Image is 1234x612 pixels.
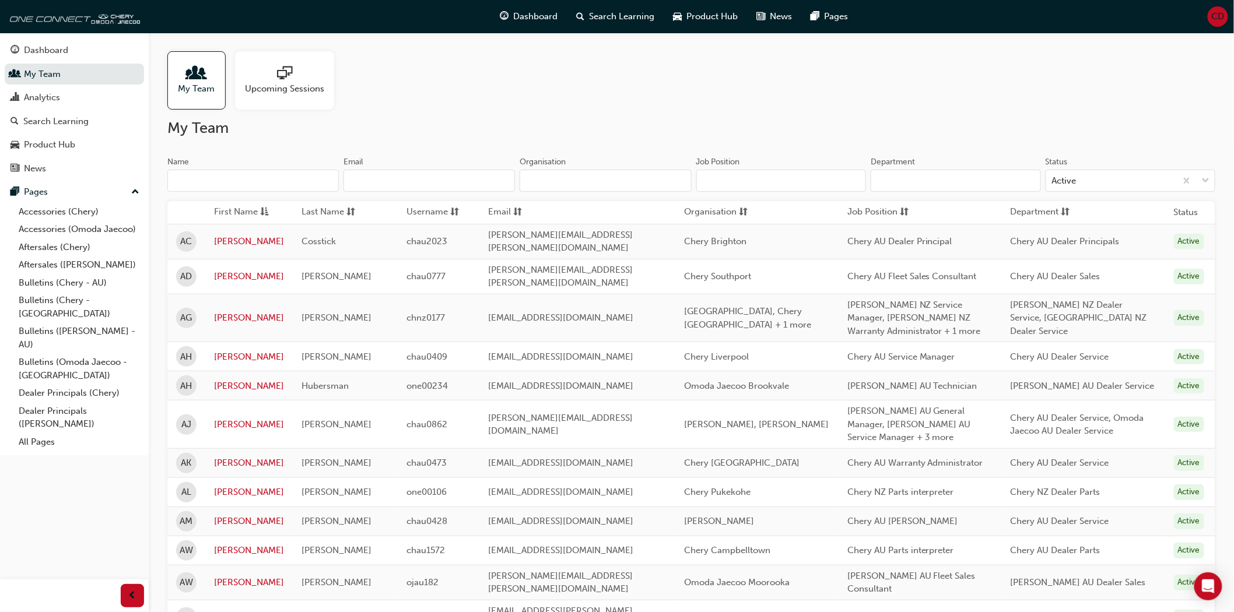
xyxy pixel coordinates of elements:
div: News [24,162,46,175]
span: My Team [178,82,215,96]
span: chau1572 [406,545,445,555]
span: up-icon [131,185,139,200]
span: [PERSON_NAME][EMAIL_ADDRESS][DOMAIN_NAME] [488,413,633,437]
span: Organisation [684,205,737,220]
div: Email [343,156,363,168]
span: [PERSON_NAME] AU Dealer Service [1011,381,1155,391]
button: Pages [5,181,144,203]
span: [PERSON_NAME] [684,516,754,526]
div: Active [1174,543,1204,558]
button: Organisationsorting-icon [684,205,748,220]
span: [PERSON_NAME] AU Fleet Sales Consultant [847,571,976,595]
span: AK [181,456,192,470]
span: AW [180,576,193,589]
div: Active [1052,174,1077,188]
span: Chery [GEOGRAPHIC_DATA] [684,458,800,468]
span: Chery AU [PERSON_NAME] [847,516,958,526]
div: Open Intercom Messenger [1194,572,1222,600]
a: [PERSON_NAME] [214,235,284,248]
div: Dashboard [24,44,68,57]
input: Department [871,170,1041,192]
span: [PERSON_NAME] NZ Service Manager, [PERSON_NAME] NZ Warranty Administrator + 1 more [847,300,981,336]
a: Product Hub [5,134,144,156]
a: Dashboard [5,40,144,61]
span: Chery Liverpool [684,351,749,362]
button: Departmentsorting-icon [1011,205,1075,220]
span: [EMAIL_ADDRESS][DOMAIN_NAME] [488,516,633,526]
span: Pages [824,10,848,23]
span: sorting-icon [346,205,355,220]
span: Dashboard [513,10,558,23]
span: Chery AU Dealer Service [1011,458,1109,468]
a: news-iconNews [747,5,801,29]
span: Omoda Jaecoo Moorooka [684,577,790,588]
div: Active [1174,484,1204,500]
span: sorting-icon [450,205,459,220]
span: Upcoming Sessions [245,82,324,96]
span: chau0473 [406,458,447,468]
span: people-icon [10,69,19,80]
span: [PERSON_NAME] AU General Manager, [PERSON_NAME] AU Service Manager + 3 more [847,406,971,442]
span: guage-icon [10,45,19,56]
span: chau2023 [406,236,447,247]
a: Upcoming Sessions [235,51,343,110]
span: people-icon [189,66,204,82]
div: Active [1174,349,1204,365]
a: Dealer Principals (Chery) [14,384,144,402]
span: Username [406,205,448,220]
a: [PERSON_NAME] [214,456,284,470]
span: AD [181,270,192,283]
input: Name [167,170,339,192]
span: asc-icon [260,205,269,220]
a: My Team [5,64,144,85]
span: [EMAIL_ADDRESS][DOMAIN_NAME] [488,545,633,555]
div: Active [1174,417,1204,432]
a: oneconnect [6,5,140,28]
span: Chery NZ Dealer Parts [1011,487,1100,497]
a: [PERSON_NAME] [214,576,284,589]
span: chau0777 [406,271,446,282]
div: Active [1174,455,1204,471]
button: Emailsorting-icon [488,205,552,220]
a: search-iconSearch Learning [567,5,664,29]
button: Last Namesorting-icon [302,205,366,220]
span: Last Name [302,205,344,220]
span: [PERSON_NAME] NZ Dealer Service, [GEOGRAPHIC_DATA] NZ Dealer Service [1011,300,1147,336]
a: [PERSON_NAME] [214,311,284,325]
span: [PERSON_NAME] [302,545,371,555]
a: Bulletins ([PERSON_NAME] - AU) [14,322,144,353]
div: Analytics [24,91,60,104]
span: Chery AU Dealer Principals [1011,236,1120,247]
span: Hubersman [302,381,349,391]
span: search-icon [10,117,19,127]
a: Bulletins (Chery - AU) [14,274,144,292]
span: Chery AU Dealer Principal [847,236,952,247]
span: Omoda Jaecoo Brookvale [684,381,789,391]
span: Chery AU Dealer Sales [1011,271,1100,282]
span: guage-icon [500,9,509,24]
span: Chery AU Warranty Administrator [847,458,983,468]
h2: My Team [167,119,1215,138]
span: Chery NZ Parts interpreter [847,487,954,497]
span: [EMAIL_ADDRESS][DOMAIN_NAME] [488,458,633,468]
span: chau0862 [406,419,447,430]
span: News [770,10,792,23]
span: search-icon [576,9,584,24]
span: Cosstick [302,236,336,247]
span: Product Hub [686,10,738,23]
div: Pages [24,185,48,199]
span: sorting-icon [513,205,522,220]
span: [EMAIL_ADDRESS][DOMAIN_NAME] [488,312,633,323]
a: Dealer Principals ([PERSON_NAME]) [14,402,144,433]
a: All Pages [14,433,144,451]
span: chnz0177 [406,312,445,323]
div: Product Hub [24,138,75,152]
div: Search Learning [23,115,89,128]
span: [PERSON_NAME] [302,271,371,282]
span: Chery AU Parts interpreter [847,545,954,555]
span: [PERSON_NAME][EMAIL_ADDRESS][PERSON_NAME][DOMAIN_NAME] [488,230,633,254]
a: News [5,158,144,180]
button: Job Positionsorting-icon [847,205,912,220]
div: Job Position [696,156,740,168]
span: news-icon [10,164,19,174]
